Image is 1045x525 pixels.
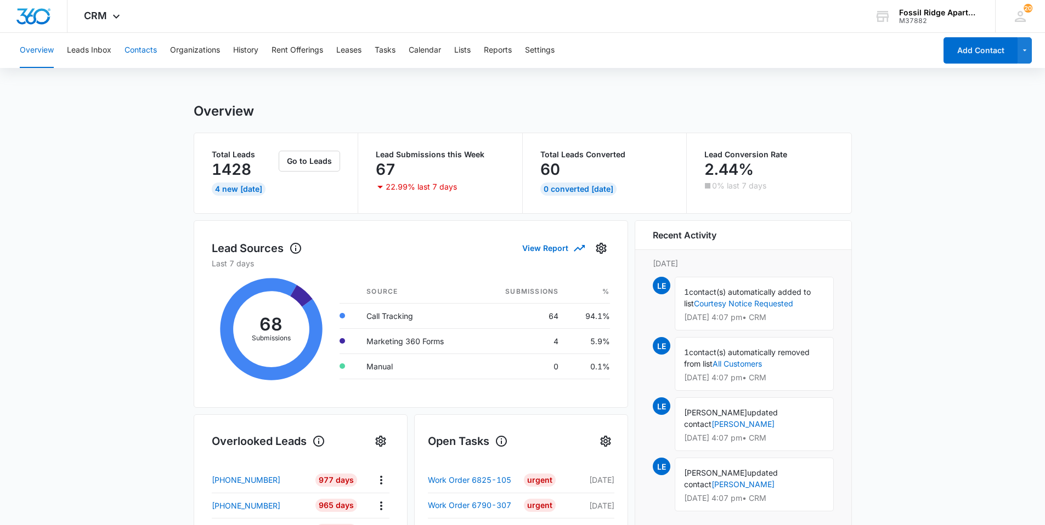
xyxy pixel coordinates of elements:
[279,151,340,172] button: Go to Leads
[592,239,610,257] button: Settings
[372,432,389,450] button: Settings
[684,287,811,308] span: contact(s) automatically added to list
[125,33,157,68] button: Contacts
[684,313,824,321] p: [DATE] 4:07 pm • CRM
[315,473,357,487] div: 977 Days
[372,471,389,488] button: Actions
[212,182,266,196] div: 4 New [DATE]
[524,499,556,512] div: Urgent
[478,280,567,304] th: Submissions
[358,303,478,328] td: Call Tracking
[478,353,567,379] td: 0
[67,33,111,68] button: Leads Inbox
[409,33,441,68] button: Calendar
[386,183,457,191] p: 22.99% last 7 days
[597,432,614,450] button: Settings
[653,258,834,269] p: [DATE]
[684,347,689,357] span: 1
[556,474,614,486] p: [DATE]
[684,287,689,296] span: 1
[233,33,258,68] button: History
[711,419,775,429] a: [PERSON_NAME]
[944,37,1018,64] button: Add Contact
[372,497,389,514] button: Actions
[712,182,766,190] p: 0% last 7 days
[428,473,524,487] a: Work Order 6825-105
[478,303,567,328] td: 64
[653,337,670,355] span: LE
[212,500,308,511] a: [PHONE_NUMBER]
[272,33,323,68] button: Rent Offerings
[556,500,614,511] p: [DATE]
[567,328,609,353] td: 5.9%
[336,33,361,68] button: Leases
[684,374,824,381] p: [DATE] 4:07 pm • CRM
[694,299,793,308] a: Courtesy Notice Requested
[540,161,560,178] p: 60
[20,33,54,68] button: Overview
[653,397,670,415] span: LE
[478,328,567,353] td: 4
[567,280,609,304] th: %
[358,328,478,353] td: Marketing 360 Forms
[713,359,762,368] a: All Customers
[684,347,810,368] span: contact(s) automatically removed from list
[704,161,754,178] p: 2.44%
[375,33,396,68] button: Tasks
[653,229,716,242] h6: Recent Activity
[212,151,277,158] p: Total Leads
[428,433,508,449] h1: Open Tasks
[376,161,396,178] p: 67
[315,499,357,512] div: 965 Days
[567,303,609,328] td: 94.1%
[1024,4,1032,13] span: 20
[212,258,610,269] p: Last 7 days
[212,433,325,449] h1: Overlooked Leads
[212,500,280,511] p: [PHONE_NUMBER]
[525,33,555,68] button: Settings
[522,238,584,258] button: View Report
[212,474,280,486] p: [PHONE_NUMBER]
[684,408,747,417] span: [PERSON_NAME]
[170,33,220,68] button: Organizations
[684,494,824,502] p: [DATE] 4:07 pm • CRM
[279,156,340,166] a: Go to Leads
[540,151,669,158] p: Total Leads Converted
[212,474,308,486] a: [PHONE_NUMBER]
[704,151,834,158] p: Lead Conversion Rate
[684,468,747,477] span: [PERSON_NAME]
[524,473,556,487] div: Urgent
[454,33,471,68] button: Lists
[212,161,251,178] p: 1428
[711,480,775,489] a: [PERSON_NAME]
[653,458,670,475] span: LE
[899,8,979,17] div: account name
[1024,4,1032,13] div: notifications count
[358,353,478,379] td: Manual
[684,434,824,442] p: [DATE] 4:07 pm • CRM
[484,33,512,68] button: Reports
[212,240,302,256] h1: Lead Sources
[358,280,478,304] th: Source
[567,353,609,379] td: 0.1%
[376,151,505,158] p: Lead Submissions this Week
[428,499,524,512] a: Work Order 6790-307
[194,103,254,119] h1: Overview
[540,182,617,196] div: 0 Converted [DATE]
[653,277,670,294] span: LE
[899,17,979,25] div: account id
[84,10,107,21] span: CRM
